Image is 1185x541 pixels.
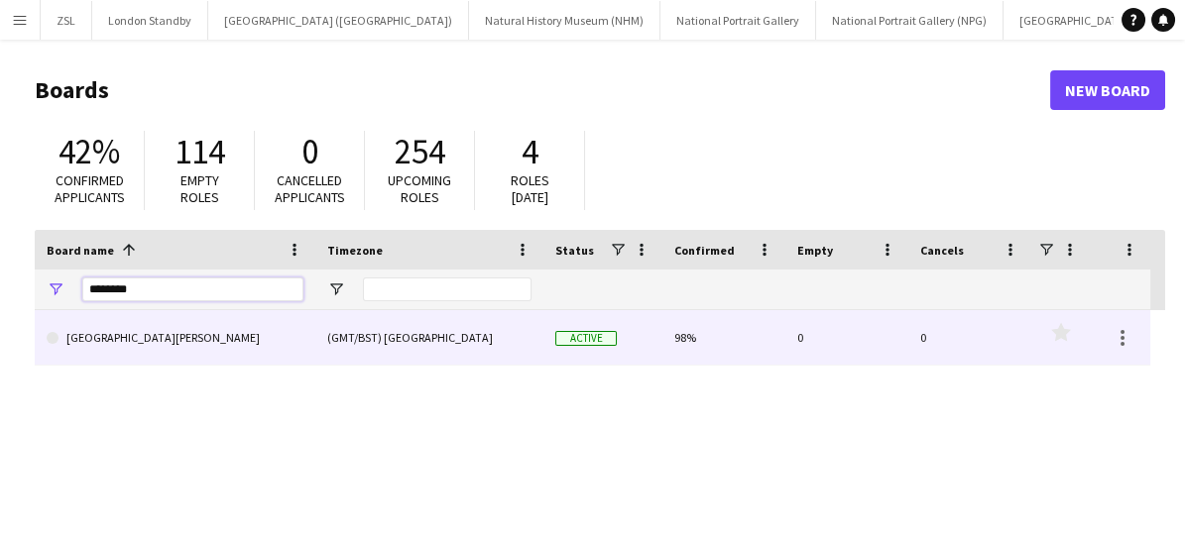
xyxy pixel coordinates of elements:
button: Open Filter Menu [47,280,64,298]
div: 0 [908,310,1031,365]
button: Natural History Museum (NHM) [469,1,660,40]
div: 98% [662,310,785,365]
span: Status [555,243,594,258]
button: National Portrait Gallery [660,1,816,40]
span: Cancels [920,243,964,258]
span: Timezone [327,243,383,258]
span: Roles [DATE] [511,171,549,206]
a: New Board [1050,70,1165,110]
span: 42% [59,130,120,173]
span: Confirmed applicants [55,171,125,206]
button: [GEOGRAPHIC_DATA] (HES) [1004,1,1175,40]
button: Open Filter Menu [327,280,345,298]
span: Board name [47,243,114,258]
input: Board name Filter Input [82,277,303,301]
span: 4 [522,130,538,173]
button: London Standby [92,1,208,40]
button: National Portrait Gallery (NPG) [816,1,1004,40]
span: Confirmed [674,243,735,258]
div: 0 [785,310,908,365]
a: [GEOGRAPHIC_DATA][PERSON_NAME] [47,310,303,366]
span: 254 [395,130,445,173]
button: ZSL [41,1,92,40]
input: Timezone Filter Input [363,277,532,301]
span: 114 [175,130,225,173]
span: Active [555,331,617,346]
span: Empty [797,243,833,258]
div: (GMT/BST) [GEOGRAPHIC_DATA] [315,310,543,365]
span: Upcoming roles [388,171,451,206]
span: Empty roles [180,171,219,206]
h1: Boards [35,75,1050,105]
button: [GEOGRAPHIC_DATA] ([GEOGRAPHIC_DATA]) [208,1,469,40]
span: 0 [301,130,318,173]
span: Cancelled applicants [275,171,345,206]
